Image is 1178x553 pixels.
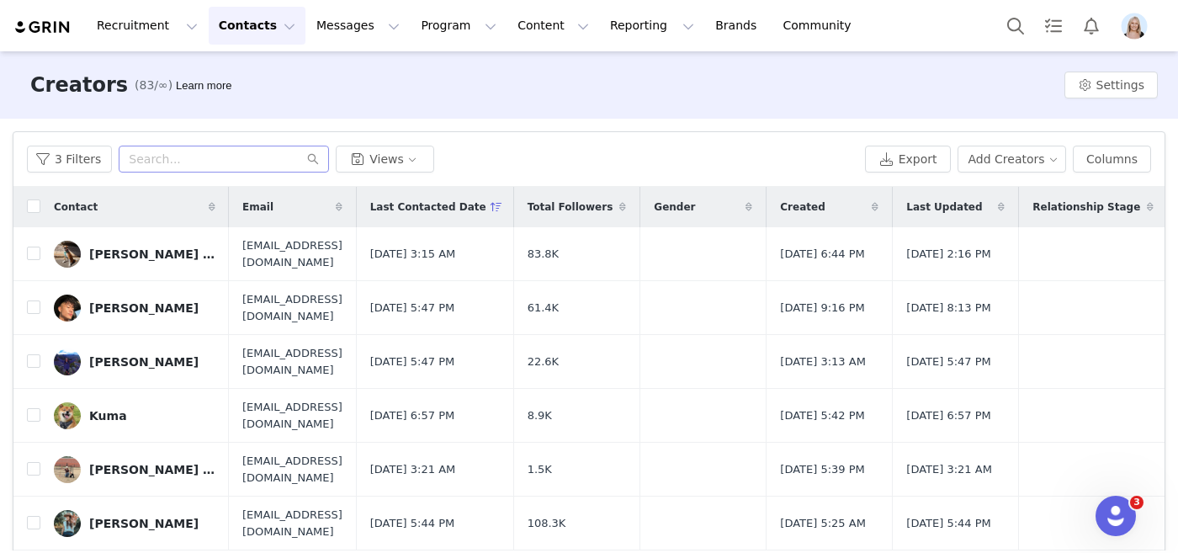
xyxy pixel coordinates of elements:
a: [PERSON_NAME] [54,295,215,322]
span: 83.8K [528,246,559,263]
span: [EMAIL_ADDRESS][DOMAIN_NAME] [242,399,342,432]
span: [DATE] 5:44 PM [370,515,454,532]
div: [PERSON_NAME] [89,355,199,369]
button: Reporting [600,7,704,45]
button: Notifications [1073,7,1110,45]
span: [DATE] 5:44 PM [906,515,990,532]
i: icon: search [307,153,319,165]
span: [EMAIL_ADDRESS][DOMAIN_NAME] [242,237,342,270]
button: Recruitment [87,7,208,45]
button: Messages [306,7,410,45]
span: [DATE] 5:25 AM [780,515,866,532]
span: [DATE] 5:47 PM [370,300,454,316]
span: [EMAIL_ADDRESS][DOMAIN_NAME] [242,507,342,540]
img: 669b3b2a-237f-4471-b289-5efa6879044a--s.jpg [54,510,81,537]
span: Total Followers [528,199,613,215]
img: grin logo [13,19,72,35]
a: [PERSON_NAME] [54,348,215,375]
span: Created [780,199,825,215]
span: 22.6K [528,354,559,370]
button: Columns [1073,146,1151,173]
a: Kuma [54,402,215,429]
iframe: Intercom live chat [1096,496,1136,536]
span: [DATE] 5:47 PM [370,354,454,370]
a: [PERSON_NAME] + [PERSON_NAME] & [PERSON_NAME] [54,456,215,483]
span: Relationship Stage [1032,199,1140,215]
span: [DATE] 3:13 AM [780,354,866,370]
span: [EMAIL_ADDRESS][DOMAIN_NAME] [242,453,342,486]
span: Contact [54,199,98,215]
span: Email [242,199,273,215]
div: [PERSON_NAME] + [PERSON_NAME] & [PERSON_NAME] [89,463,215,476]
span: 1.5K [528,461,552,478]
span: 8.9K [528,407,552,424]
button: Add Creators [958,146,1067,173]
img: b235f5e9-0fac-44b8-967f-bebf279010d0.jpg [54,348,81,375]
span: 108.3K [528,515,566,532]
h3: Creators [30,70,128,100]
span: [DATE] 6:44 PM [780,246,864,263]
span: Last Contacted Date [370,199,486,215]
a: Tasks [1035,7,1072,45]
div: Tooltip anchor [172,77,235,94]
span: 3 [1130,496,1144,509]
span: [DATE] 2:16 PM [906,246,990,263]
div: [PERSON_NAME] | [PERSON_NAME], [PERSON_NAME], & [PERSON_NAME], [PERSON_NAME], & [PERSON_NAME] [89,247,215,261]
img: ba77e1c4-337c-4b95-9a01-c3ac84b7d729.jpg [54,241,81,268]
span: [DATE] 5:39 PM [780,461,864,478]
span: [DATE] 5:42 PM [780,407,864,424]
span: [DATE] 3:21 AM [370,461,456,478]
img: 2f31614d-16d6-4f9a-9157-4ef3bb4c39d9--s.jpg [54,456,81,483]
img: 9cea4bbf-94ad-4a0a-a083-ca0442e285a6.jpg [54,295,81,322]
span: [EMAIL_ADDRESS][DOMAIN_NAME] [242,291,342,324]
img: f80c52dd-2235-41a6-9d2f-4759e133f372.png [1121,13,1148,40]
span: [DATE] 8:13 PM [906,300,990,316]
a: [PERSON_NAME] [54,510,215,537]
span: [DATE] 6:57 PM [370,407,454,424]
div: [PERSON_NAME] [89,301,199,315]
button: Settings [1064,72,1158,98]
span: [EMAIL_ADDRESS][DOMAIN_NAME] [242,345,342,378]
button: Views [336,146,434,173]
span: [DATE] 3:21 AM [906,461,992,478]
button: Contacts [209,7,305,45]
a: Community [773,7,869,45]
button: Program [411,7,507,45]
a: Brands [705,7,772,45]
button: Content [507,7,599,45]
span: 61.4K [528,300,559,316]
div: Kuma [89,409,127,423]
button: Export [865,146,951,173]
button: Search [997,7,1034,45]
input: Search... [119,146,329,173]
span: [DATE] 6:57 PM [906,407,990,424]
a: [PERSON_NAME] | [PERSON_NAME], [PERSON_NAME], & [PERSON_NAME], [PERSON_NAME], & [PERSON_NAME] [54,241,215,268]
button: 3 Filters [27,146,112,173]
span: Last Updated [906,199,982,215]
img: b3761e09-03b6-4816-8292-2f1cfae160b5--s.jpg [54,402,81,429]
span: Gender [654,199,695,215]
div: [PERSON_NAME] [89,517,199,530]
button: Profile [1111,13,1165,40]
span: (83/∞) [135,77,172,94]
span: [DATE] 9:16 PM [780,300,864,316]
span: [DATE] 5:47 PM [906,354,990,370]
span: [DATE] 3:15 AM [370,246,456,263]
